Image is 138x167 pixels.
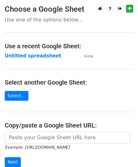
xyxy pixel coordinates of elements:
h3: Choose a Google Sheet [5,5,133,14]
small: Example: [URL][DOMAIN_NAME] [5,145,69,150]
h4: Use a recent Google Sheet: [5,42,133,50]
a: Untitled spreadsheet [5,53,61,59]
h4: Select another Google Sheet: [5,79,133,86]
a: View [77,53,93,59]
input: Paste your Google Sheet URL here [5,132,130,144]
input: Next [5,157,21,167]
small: View [84,54,93,58]
h4: Copy/paste a Google Sheet URL: [5,122,133,129]
p: Use one of the options below... [5,16,133,23]
a: Select... [5,91,28,101]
